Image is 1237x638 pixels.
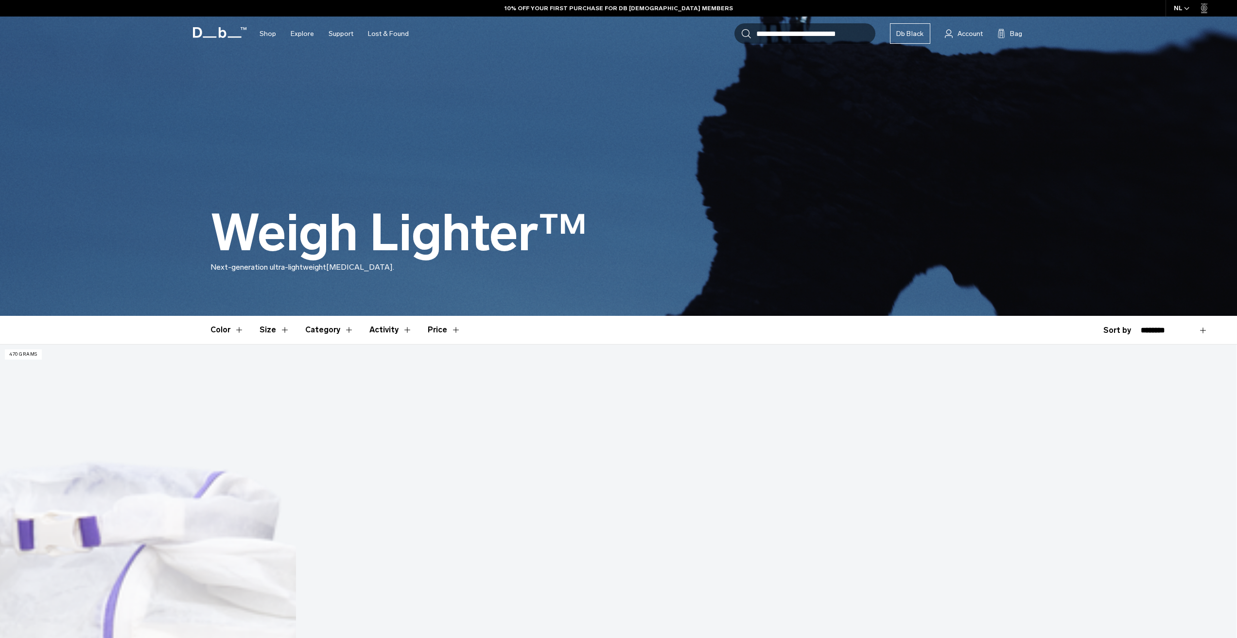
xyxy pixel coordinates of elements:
[252,17,416,51] nav: Main Navigation
[958,29,983,39] span: Account
[210,316,244,344] button: Toggle Filter
[369,316,412,344] button: Toggle Filter
[291,17,314,51] a: Explore
[368,17,409,51] a: Lost & Found
[890,23,930,44] a: Db Black
[260,316,290,344] button: Toggle Filter
[1010,29,1022,39] span: Bag
[326,262,394,272] span: [MEDICAL_DATA].
[945,28,983,39] a: Account
[997,28,1022,39] button: Bag
[505,4,733,13] a: 10% OFF YOUR FIRST PURCHASE FOR DB [DEMOGRAPHIC_DATA] MEMBERS
[260,17,276,51] a: Shop
[305,316,354,344] button: Toggle Filter
[210,262,326,272] span: Next-generation ultra-lightweight
[329,17,353,51] a: Support
[210,205,587,261] h1: Weigh Lighter™
[5,349,42,360] p: 470 grams
[428,316,461,344] button: Toggle Price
